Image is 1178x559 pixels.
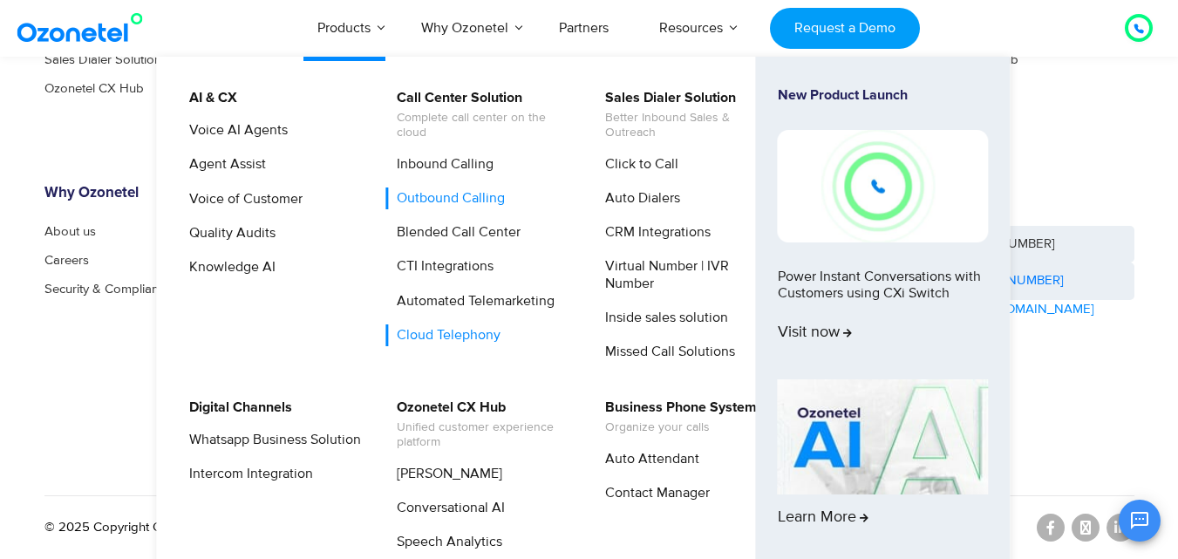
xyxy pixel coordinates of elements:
[397,420,569,450] span: Unified customer experience platform
[178,153,269,175] a: Agent Assist
[385,497,507,519] a: Conversational AI
[178,397,295,419] a: Digital Channels
[594,482,712,504] a: Contact Manager
[778,87,989,372] a: New Product LaunchPower Instant Conversations with Customers using CXi SwitchVisit now
[385,87,571,143] a: Call Center SolutionComplete call center on the cloud
[44,283,172,296] a: Security & Compliance
[594,397,759,438] a: Business Phone SystemOrganize your calls
[385,397,571,453] a: Ozonetel CX HubUnified customer experience platform
[778,130,989,242] img: New-Project-17.png
[778,324,852,343] span: Visit now
[178,222,278,244] a: Quality Audits
[385,187,507,209] a: Outbound Calling
[385,531,505,553] a: Speech Analytics
[44,225,96,238] a: About us
[44,254,89,267] a: Careers
[178,119,290,141] a: Voice AI Agents
[397,111,569,140] span: Complete call center on the cloud
[1119,500,1161,542] button: Open chat
[44,82,144,95] a: Ozonetel CX Hub
[594,87,780,143] a: Sales Dialer SolutionBetter Inbound Sales & Outreach
[778,379,989,557] a: Learn More
[178,463,316,485] a: Intercom Integration
[178,429,364,451] a: Whatsapp Business Solution
[594,341,738,363] a: Missed Call Solutions
[605,111,777,140] span: Better Inbound Sales & Outreach
[594,448,702,470] a: Auto Attendant
[594,153,681,175] a: Click to Call
[385,153,496,175] a: Inbound Calling
[44,518,203,538] p: © 2025 Copyright Ozonetel
[594,256,780,294] a: Virtual Number | IVR Number
[778,379,989,494] img: AI
[178,188,305,210] a: Voice of Customer
[594,307,731,329] a: Inside sales solution
[385,256,496,277] a: CTI Integrations
[44,185,297,202] h6: Why Ozonetel
[178,256,278,278] a: Knowledge AI
[178,87,240,109] a: AI & CX
[385,324,503,346] a: Cloud Telephony
[44,53,161,66] a: Sales Dialer Solution
[778,508,868,528] span: Learn More
[770,8,919,49] a: Request a Demo
[605,420,757,435] span: Organize your calls
[594,222,713,243] a: CRM Integrations
[385,290,557,312] a: Automated Telemarketing
[594,187,683,209] a: Auto Dialers
[385,463,505,485] a: [PERSON_NAME]
[385,222,523,243] a: Blended Call Center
